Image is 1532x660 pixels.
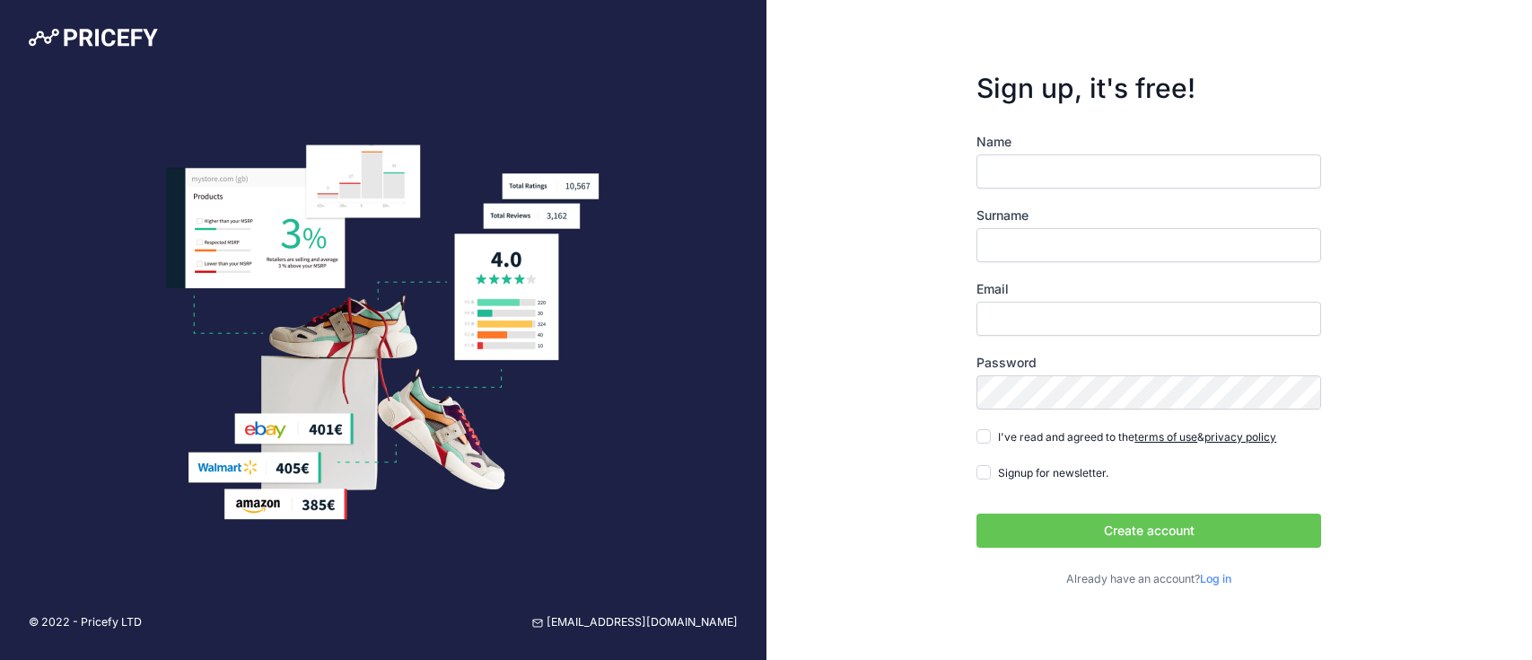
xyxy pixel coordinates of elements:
label: Surname [976,207,1321,224]
label: Email [976,280,1321,298]
span: Signup for newsletter. [998,466,1108,480]
a: Log in [1200,572,1231,585]
a: privacy policy [1204,430,1276,444]
h3: Sign up, it's free! [976,72,1321,104]
label: Name [976,133,1321,151]
label: Password [976,354,1321,372]
a: terms of use [1134,430,1197,444]
img: Pricefy [29,29,158,47]
p: Already have an account? [976,571,1321,588]
button: Create account [976,514,1321,548]
p: © 2022 - Pricefy LTD [29,614,142,631]
a: [EMAIL_ADDRESS][DOMAIN_NAME] [532,614,738,631]
span: I've read and agreed to the & [998,430,1276,444]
